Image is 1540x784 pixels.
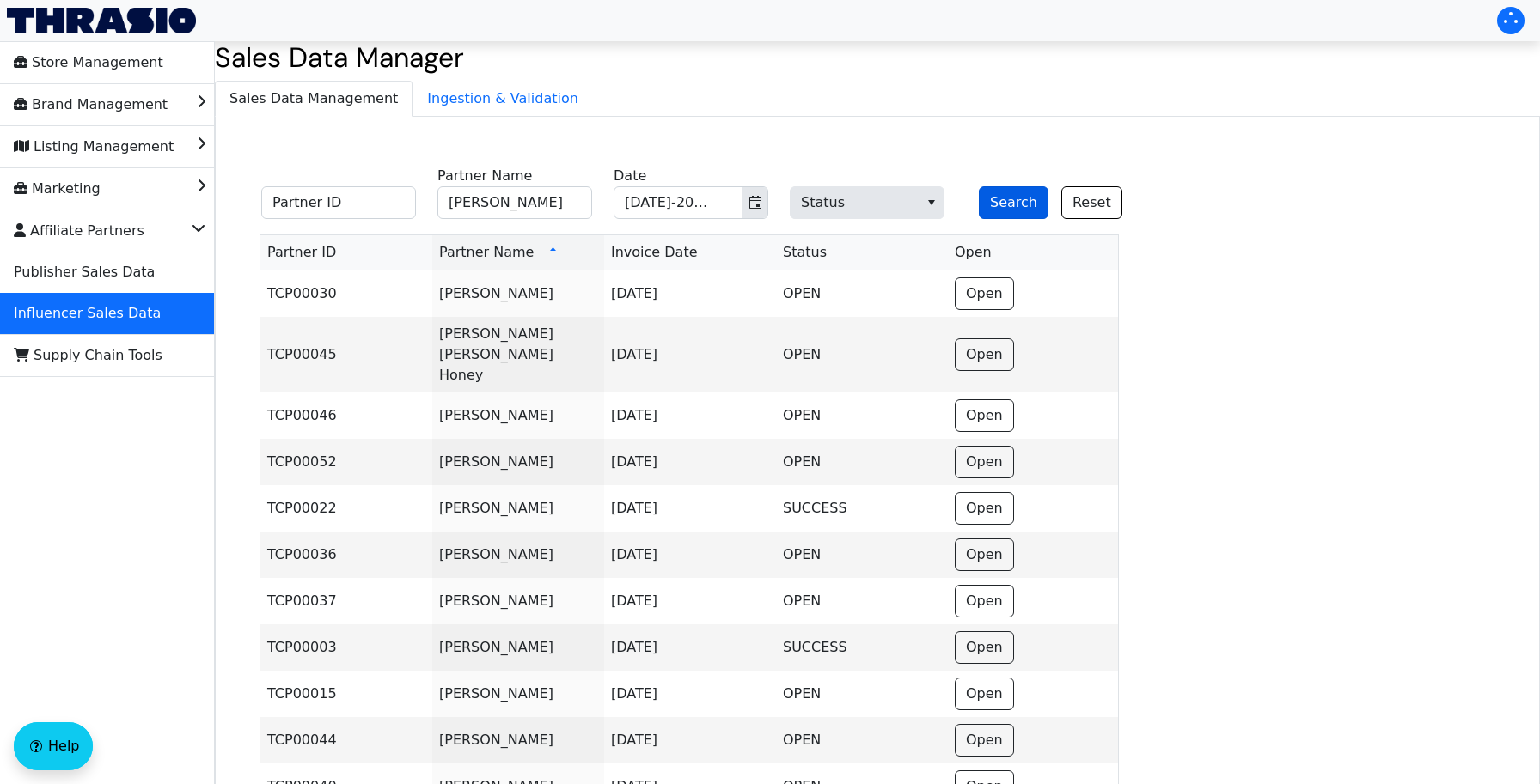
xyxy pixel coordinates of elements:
td: TCP00037 [260,578,432,624]
td: TCP00003 [260,624,432,671]
span: Open [966,452,1003,472]
span: Open [966,544,1003,565]
td: [PERSON_NAME] [PERSON_NAME] Honey [432,317,604,392]
span: Open [966,684,1003,704]
button: Open [955,538,1014,571]
span: Status [783,242,827,263]
button: Open [955,399,1014,432]
span: Brand Management [14,91,168,119]
td: TCP00052 [260,439,432,485]
span: Affiliate Partners [14,217,144,245]
td: TCP00015 [260,671,432,717]
button: Search [979,186,1048,219]
td: [DATE] [604,578,776,624]
td: [PERSON_NAME] [432,624,604,671]
span: Listing Management [14,133,174,161]
td: [PERSON_NAME] [432,392,604,439]
td: SUCCESS [776,624,948,671]
button: Open [955,492,1014,525]
span: Supply Chain Tools [14,342,162,369]
span: Sales Data Management [216,82,412,116]
td: OPEN [776,671,948,717]
span: Open [966,344,1003,365]
input: Jul-2025 [614,187,721,218]
span: Store Management [14,49,163,76]
td: TCP00046 [260,392,432,439]
td: [DATE] [604,624,776,671]
button: Reset [1061,186,1122,219]
span: Influencer Sales Data [14,300,161,327]
td: [PERSON_NAME] [432,578,604,624]
img: Thrasio Logo [7,8,196,33]
button: select [919,187,944,218]
button: Open [955,631,1014,664]
span: Status [790,186,944,219]
td: OPEN [776,532,948,578]
span: Publisher Sales Data [14,258,155,286]
td: OPEN [776,578,948,624]
button: Open [955,585,1014,617]
button: Open [955,724,1014,757]
td: [PERSON_NAME] [432,439,604,485]
td: [PERSON_NAME] [432,485,604,532]
td: TCP00030 [260,270,432,317]
span: Partner Name [439,242,534,263]
td: [PERSON_NAME] [432,671,604,717]
span: Open [966,405,1003,426]
td: [PERSON_NAME] [432,270,604,317]
button: Open [955,338,1014,371]
td: OPEN [776,439,948,485]
span: Invoice Date [611,242,698,263]
button: Open [955,277,1014,310]
button: Open [955,678,1014,710]
span: Open [966,730,1003,751]
td: TCP00045 [260,317,432,392]
td: [DATE] [604,317,776,392]
h2: Sales Data Manager [215,41,1540,74]
span: Open [955,242,992,263]
span: Partner ID [267,242,336,263]
span: Ingestion & Validation [413,82,592,116]
td: [PERSON_NAME] [432,532,604,578]
span: Open [966,637,1003,658]
td: [PERSON_NAME] [432,717,604,763]
td: [DATE] [604,532,776,578]
td: [DATE] [604,671,776,717]
td: OPEN [776,317,948,392]
td: TCP00036 [260,532,432,578]
td: SUCCESS [776,485,948,532]
span: Help [48,736,79,757]
td: [DATE] [604,439,776,485]
td: OPEN [776,392,948,439]
span: Marketing [14,175,101,203]
span: Open [966,283,1003,304]
td: [DATE] [604,485,776,532]
button: Help floatingactionbutton [14,722,93,770]
button: Open [955,446,1014,478]
td: TCP00022 [260,485,432,532]
td: [DATE] [604,392,776,439]
td: [DATE] [604,270,776,317]
label: Date [614,166,646,186]
td: OPEN [776,717,948,763]
td: [DATE] [604,717,776,763]
span: Open [966,591,1003,611]
button: Toggle calendar [742,187,767,218]
td: TCP00044 [260,717,432,763]
span: Open [966,498,1003,519]
td: OPEN [776,270,948,317]
label: Partner Name [437,166,532,186]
